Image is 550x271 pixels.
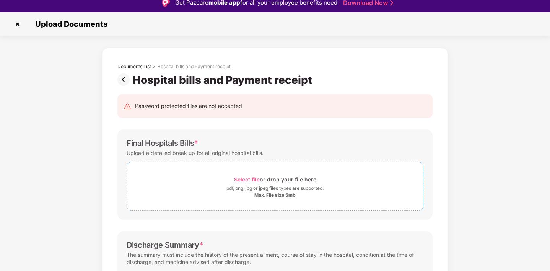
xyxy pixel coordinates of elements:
div: > [153,64,156,70]
img: svg+xml;base64,PHN2ZyBpZD0iUHJldi0zMngzMiIgeG1sbnM9Imh0dHA6Ly93d3cudzMub3JnLzIwMDAvc3ZnIiB3aWR0aD... [117,73,133,86]
span: Select file [234,176,260,183]
div: pdf, png, jpg or jpeg files types are supported. [226,184,324,192]
div: Max. File size 5mb [254,192,296,198]
div: Hospital bills and Payment receipt [157,64,231,70]
span: Upload Documents [28,20,111,29]
div: Final Hospitals Bills [127,139,198,148]
div: Discharge Summary [127,240,203,250]
div: Documents List [117,64,151,70]
div: The summary must include the history of the present ailment, course of stay in the hospital, cond... [127,250,423,267]
div: Hospital bills and Payment receipt [133,73,315,87]
div: Password protected files are not accepted [135,102,242,110]
div: or drop your file here [234,174,316,184]
div: Upload a detailed break up for all original hospital bills. [127,148,264,158]
img: svg+xml;base64,PHN2ZyBpZD0iQ3Jvc3MtMzJ4MzIiIHhtbG5zPSJodHRwOi8vd3d3LnczLm9yZy8yMDAwL3N2ZyIgd2lkdG... [11,18,24,30]
span: Select fileor drop your file herepdf, png, jpg or jpeg files types are supported.Max. File size 5mb [127,168,423,204]
img: svg+xml;base64,PHN2ZyB4bWxucz0iaHR0cDovL3d3dy53My5vcmcvMjAwMC9zdmciIHdpZHRoPSIyNCIgaGVpZ2h0PSIyNC... [124,103,131,110]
